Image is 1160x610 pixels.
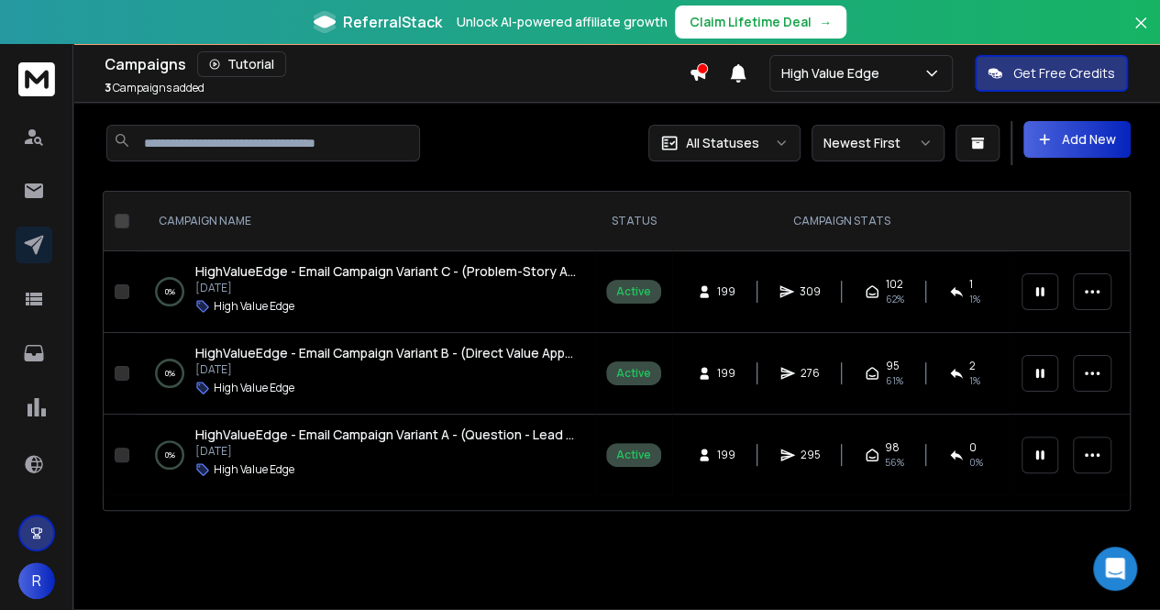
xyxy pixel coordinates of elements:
a: HighValueEdge - Email Campaign Variant B - (Direct Value Approach) [195,344,577,362]
span: 56 % [885,455,904,470]
div: Active [616,448,651,462]
p: Unlock AI-powered affiliate growth [457,13,668,31]
a: HighValueEdge - Email Campaign Variant A - (Question - Lead Approach) [195,426,577,444]
p: High Value Edge [781,64,887,83]
button: Tutorial [197,51,286,77]
p: 0 % [165,364,175,383]
span: 295 [801,448,821,462]
div: Open Intercom Messenger [1093,547,1137,591]
span: HighValueEdge - Email Campaign Variant B - (Direct Value Approach) [195,344,605,361]
button: R [18,562,55,599]
span: 3 [105,80,111,95]
span: 0 [969,440,977,455]
span: 61 % [885,373,902,388]
div: Active [616,284,651,299]
button: Add New [1023,121,1131,158]
span: 62 % [885,292,903,306]
span: HighValueEdge - Email Campaign Variant C - (Problem-Story Approach) [195,262,623,280]
span: 95 [885,359,899,373]
p: [DATE] [195,444,577,459]
span: 1 % [969,373,980,388]
p: Campaigns added [105,81,204,95]
td: 0%HighValueEdge - Email Campaign Variant A - (Question - Lead Approach)[DATE]High Value Edge [137,415,595,496]
span: 1 [969,277,973,292]
p: [DATE] [195,362,577,377]
button: Newest First [812,125,945,161]
p: [DATE] [195,281,577,295]
span: 199 [717,366,735,381]
span: 98 [885,440,900,455]
button: Close banner [1129,11,1153,55]
p: 0 % [165,283,175,301]
td: 0%HighValueEdge - Email Campaign Variant B - (Direct Value Approach)[DATE]High Value Edge [137,333,595,415]
span: 1 % [969,292,980,306]
th: CAMPAIGN STATS [672,192,1011,251]
span: 276 [801,366,820,381]
th: CAMPAIGN NAME [137,192,595,251]
span: 102 [885,277,902,292]
span: ReferralStack [343,11,442,33]
p: Get Free Credits [1013,64,1115,83]
p: All Statuses [686,134,759,152]
button: Claim Lifetime Deal→ [675,6,846,39]
div: Active [616,366,651,381]
a: HighValueEdge - Email Campaign Variant C - (Problem-Story Approach) [195,262,577,281]
span: HighValueEdge - Email Campaign Variant A - (Question - Lead Approach) [195,426,629,443]
button: Get Free Credits [975,55,1128,92]
p: High Value Edge [214,299,294,314]
span: 2 [969,359,976,373]
span: 309 [800,284,821,299]
div: Campaigns [105,51,689,77]
span: → [819,13,832,31]
td: 0%HighValueEdge - Email Campaign Variant C - (Problem-Story Approach)[DATE]High Value Edge [137,251,595,333]
span: 0 % [969,455,983,470]
p: High Value Edge [214,381,294,395]
p: 0 % [165,446,175,464]
span: 199 [717,448,735,462]
th: STATUS [595,192,672,251]
span: 199 [717,284,735,299]
p: High Value Edge [214,462,294,477]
